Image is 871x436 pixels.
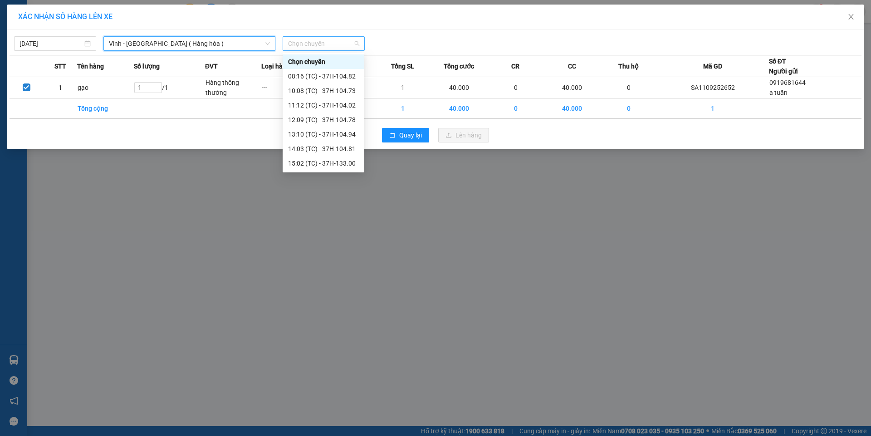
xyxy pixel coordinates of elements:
span: Tổng cước [444,61,474,71]
span: Mã GD [703,61,722,71]
span: Quay lại [399,130,422,140]
td: 1 [657,98,769,119]
div: 11:12 (TC) - 37H-104.02 [288,100,359,110]
span: close [847,13,855,20]
span: Chọn chuyến [288,37,359,50]
span: Vinh - Hà Nội ( Hàng hóa ) [109,37,270,50]
span: Tổng SL [391,61,414,71]
td: gạo [77,77,134,98]
span: Loại hàng [261,61,290,71]
div: 15:02 (TC) - 37H-133.00 [288,158,359,168]
div: 08:16 (TC) - 37H-104.82 [288,71,359,81]
td: --- [261,77,318,98]
td: 40.000 [431,98,488,119]
span: rollback [389,132,396,139]
span: Số lượng [134,61,160,71]
button: uploadLên hàng [438,128,489,142]
div: 13:10 (TC) - 37H-104.94 [288,129,359,139]
input: 11/09/2025 [20,39,83,49]
span: 0919681644 [769,79,806,86]
td: Hàng thông thường [205,77,262,98]
div: Chọn chuyến [283,54,364,69]
span: ĐVT [205,61,218,71]
td: 0 [601,98,657,119]
span: XÁC NHẬN SỐ HÀNG LÊN XE [18,12,113,21]
span: a tuấn [769,89,788,96]
td: 0 [488,98,544,119]
td: SA1109252652 [657,77,769,98]
span: down [265,41,270,46]
td: Tổng cộng [77,98,134,119]
button: rollbackQuay lại [382,128,429,142]
div: 12:09 (TC) - 37H-104.78 [288,115,359,125]
span: Tên hàng [77,61,104,71]
td: 40.000 [544,77,601,98]
div: Số ĐT Người gửi [769,56,798,76]
div: 10:08 (TC) - 37H-104.73 [288,86,359,96]
td: 1 [44,77,78,98]
td: 1 [374,98,431,119]
span: Thu hộ [618,61,639,71]
button: Close [838,5,864,30]
td: / 1 [134,77,205,98]
span: CR [511,61,519,71]
td: 40.000 [544,98,601,119]
td: 40.000 [431,77,488,98]
td: 0 [601,77,657,98]
div: 14:03 (TC) - 37H-104.81 [288,144,359,154]
td: 0 [488,77,544,98]
span: CC [568,61,576,71]
span: STT [54,61,66,71]
div: Chọn chuyến [288,57,359,67]
td: 1 [374,77,431,98]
